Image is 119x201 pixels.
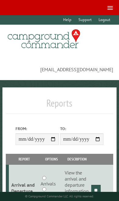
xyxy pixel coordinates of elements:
[9,154,39,164] th: Report
[39,154,63,164] th: Options
[6,56,113,73] span: [EMAIL_ADDRESS][DOMAIN_NAME]
[96,15,113,25] a: Logout
[60,15,74,25] a: Help
[64,154,90,164] th: Description
[41,180,56,187] label: Arrivals
[6,27,82,51] img: Campground Commander
[25,194,94,198] small: © Campground Commander LLC. All rights reserved.
[60,126,103,132] label: To:
[6,97,113,114] h1: Reports
[16,126,59,132] label: From:
[41,191,63,199] label: Departures
[75,15,94,25] a: Support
